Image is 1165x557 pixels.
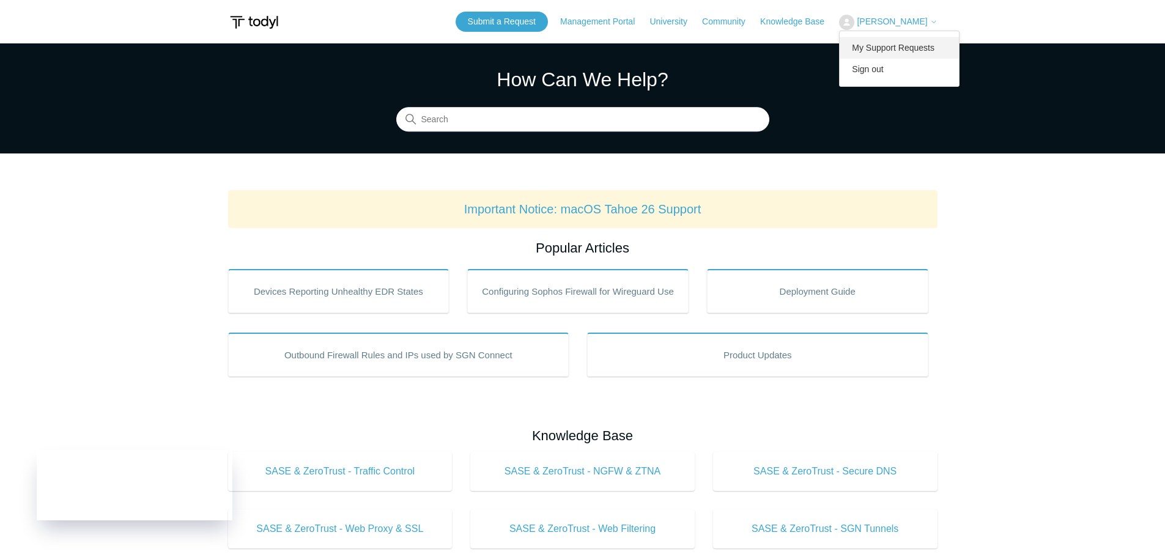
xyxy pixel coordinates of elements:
span: SASE & ZeroTrust - SGN Tunnels [731,522,919,536]
a: Knowledge Base [760,15,837,28]
a: Devices Reporting Unhealthy EDR States [228,269,449,313]
a: Deployment Guide [707,269,928,313]
a: Submit a Request [456,12,548,32]
a: Product Updates [587,333,928,377]
span: SASE & ZeroTrust - Web Proxy & SSL [246,522,434,536]
a: Configuring Sophos Firewall for Wireguard Use [467,269,689,313]
a: SASE & ZeroTrust - SGN Tunnels [713,509,938,548]
span: SASE & ZeroTrust - Traffic Control [246,464,434,479]
img: Todyl Support Center Help Center home page [228,11,280,34]
a: SASE & ZeroTrust - NGFW & ZTNA [470,452,695,491]
iframe: Todyl Status [37,450,232,520]
span: SASE & ZeroTrust - NGFW & ZTNA [489,464,676,479]
button: [PERSON_NAME] [839,15,937,30]
a: SASE & ZeroTrust - Web Proxy & SSL [228,509,453,548]
a: Important Notice: macOS Tahoe 26 Support [464,202,701,216]
h2: Knowledge Base [228,426,938,446]
a: University [649,15,699,28]
a: Sign out [840,59,959,80]
span: SASE & ZeroTrust - Secure DNS [731,464,919,479]
span: SASE & ZeroTrust - Web Filtering [489,522,676,536]
input: Search [396,108,769,132]
a: SASE & ZeroTrust - Traffic Control [228,452,453,491]
a: Management Portal [560,15,647,28]
h1: How Can We Help? [396,65,769,94]
a: SASE & ZeroTrust - Web Filtering [470,509,695,548]
a: My Support Requests [840,37,959,59]
h2: Popular Articles [228,238,938,258]
a: Outbound Firewall Rules and IPs used by SGN Connect [228,333,569,377]
span: [PERSON_NAME] [857,17,927,26]
a: SASE & ZeroTrust - Secure DNS [713,452,938,491]
a: Community [702,15,758,28]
